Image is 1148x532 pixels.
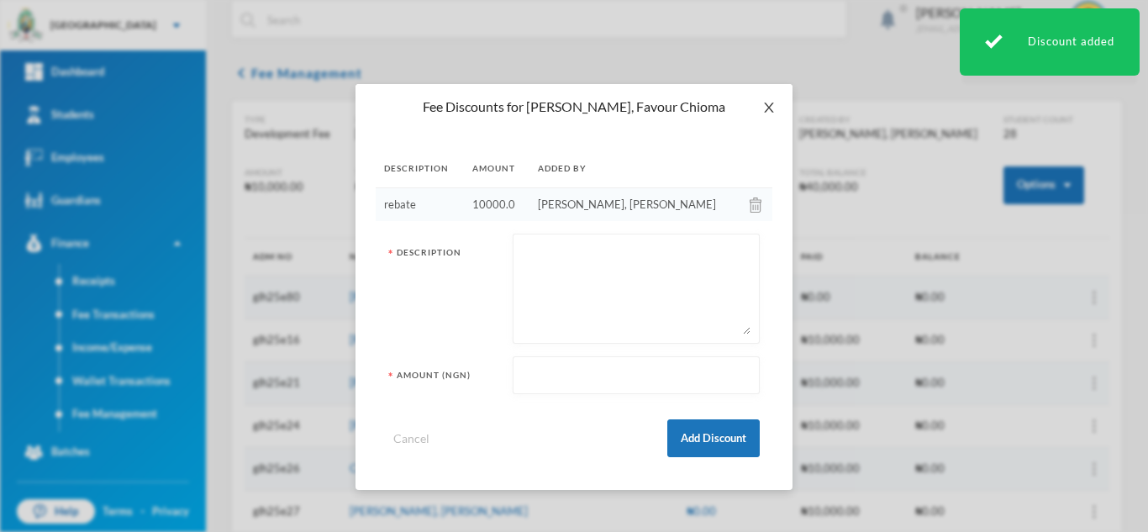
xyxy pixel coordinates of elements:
button: Cancel [388,429,434,448]
div: Amount (NGN) [388,369,500,392]
i: icon: close [762,101,776,114]
th: Amount [464,150,529,187]
div: Discount added [960,8,1140,76]
th: Description [376,150,464,187]
div: Description [388,246,500,341]
th: Added By [529,150,741,187]
td: 10000.0 [464,187,529,221]
div: Fee Discounts for [PERSON_NAME], Favour Chioma [376,97,772,116]
button: Close [745,84,793,131]
button: Add Discount [667,419,760,457]
td: rebate [376,187,464,221]
td: [PERSON_NAME], [PERSON_NAME] [529,187,741,221]
img: bin [750,198,761,213]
